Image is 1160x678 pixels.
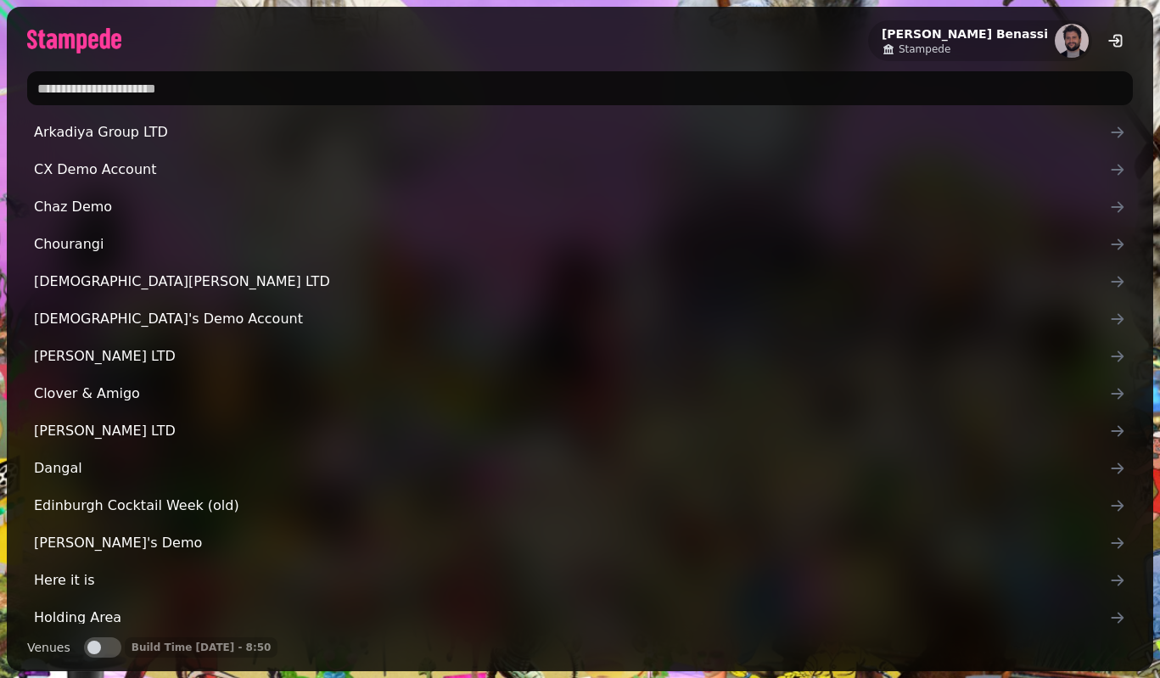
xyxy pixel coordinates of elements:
[34,346,1109,367] span: [PERSON_NAME] LTD
[34,234,1109,255] span: Chourangi
[34,570,1109,591] span: Here it is
[34,458,1109,479] span: Dangal
[27,377,1133,411] a: Clover & Amigo
[34,197,1109,217] span: Chaz Demo
[27,115,1133,149] a: Arkadiya Group LTD
[34,421,1109,441] span: [PERSON_NAME] LTD
[34,309,1109,329] span: [DEMOGRAPHIC_DATA]'s Demo Account
[27,489,1133,523] a: Edinburgh Cocktail Week (old)
[34,384,1109,404] span: Clover & Amigo
[34,122,1109,143] span: Arkadiya Group LTD
[1055,24,1089,58] img: aHR0cHM6Ly93d3cuZ3JhdmF0YXIuY29tL2F2YXRhci9mNWJlMmFiYjM4MjBmMGYzOTE3MzVlNWY5MTA5YzdkYz9zPTE1MCZkP...
[882,25,1048,42] h2: [PERSON_NAME] Benassi
[27,302,1133,336] a: [DEMOGRAPHIC_DATA]'s Demo Account
[27,28,121,53] img: logo
[34,496,1109,516] span: Edinburgh Cocktail Week (old)
[27,227,1133,261] a: Chourangi
[27,451,1133,485] a: Dangal
[1099,24,1133,58] button: logout
[27,153,1133,187] a: CX Demo Account
[27,601,1133,635] a: Holding Area
[27,563,1133,597] a: Here it is
[34,272,1109,292] span: [DEMOGRAPHIC_DATA][PERSON_NAME] LTD
[27,190,1133,224] a: Chaz Demo
[899,42,950,56] span: Stampede
[27,414,1133,448] a: [PERSON_NAME] LTD
[34,608,1109,628] span: Holding Area
[132,641,272,654] p: Build Time [DATE] - 8:50
[882,42,1048,56] a: Stampede
[27,265,1133,299] a: [DEMOGRAPHIC_DATA][PERSON_NAME] LTD
[27,526,1133,560] a: [PERSON_NAME]'s Demo
[34,533,1109,553] span: [PERSON_NAME]'s Demo
[27,339,1133,373] a: [PERSON_NAME] LTD
[27,637,70,658] label: Venues
[34,160,1109,180] span: CX Demo Account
